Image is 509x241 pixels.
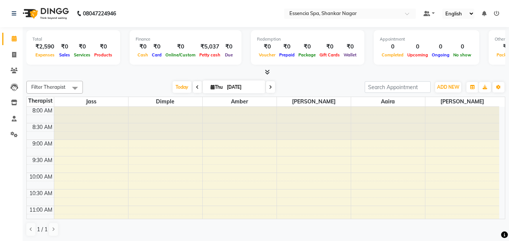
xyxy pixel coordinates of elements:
span: Package [297,52,318,58]
div: 0 [380,42,405,51]
div: Finance [136,36,235,42]
span: Wallet [342,52,358,58]
div: ₹0 [257,42,277,51]
span: Today [173,81,191,93]
span: Completed [380,52,405,58]
span: Products [92,52,114,58]
input: Search Appointment [365,81,431,93]
div: ₹0 [92,42,114,51]
div: ₹2,590 [32,42,57,51]
span: Due [223,52,235,58]
div: 8:30 AM [31,123,54,131]
button: ADD NEW [435,82,461,92]
span: [PERSON_NAME] [277,97,351,106]
span: Sales [57,52,72,58]
span: Cash [136,52,150,58]
div: ₹0 [164,42,197,51]
span: Voucher [257,52,277,58]
span: Amber [203,97,277,106]
img: logo [19,3,71,24]
span: Expenses [34,52,57,58]
div: ₹0 [277,42,297,51]
input: 2025-09-04 [225,82,262,93]
span: Online/Custom [164,52,197,58]
span: Dimple [128,97,202,106]
span: Filter Therapist [31,84,66,90]
div: 9:30 AM [31,156,54,164]
span: ADD NEW [437,84,459,90]
span: No show [451,52,473,58]
span: Aaira [351,97,425,106]
div: 0 [451,42,473,51]
div: 0 [430,42,451,51]
span: Prepaid [277,52,297,58]
div: Therapist [27,97,54,105]
span: 1 / 1 [37,226,47,233]
span: Petty cash [197,52,222,58]
div: ₹0 [342,42,358,51]
div: 9:00 AM [31,140,54,148]
div: 0 [405,42,430,51]
div: Redemption [257,36,358,42]
div: ₹0 [297,42,318,51]
span: Thu [209,84,225,90]
span: Jass [54,97,128,106]
div: 11:00 AM [28,206,54,214]
div: 8:00 AM [31,107,54,115]
div: ₹0 [136,42,150,51]
div: 10:30 AM [28,189,54,197]
b: 08047224946 [83,3,116,24]
div: ₹0 [57,42,72,51]
div: ₹5,037 [197,42,222,51]
div: Total [32,36,114,42]
span: Upcoming [405,52,430,58]
span: [PERSON_NAME] [425,97,500,106]
div: ₹0 [150,42,164,51]
div: ₹0 [318,42,342,51]
div: Appointment [380,36,473,42]
span: Services [72,52,92,58]
div: ₹0 [72,42,92,51]
span: Gift Cards [318,52,342,58]
span: Ongoing [430,52,451,58]
span: Card [150,52,164,58]
div: 10:00 AM [28,173,54,181]
div: ₹0 [222,42,235,51]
